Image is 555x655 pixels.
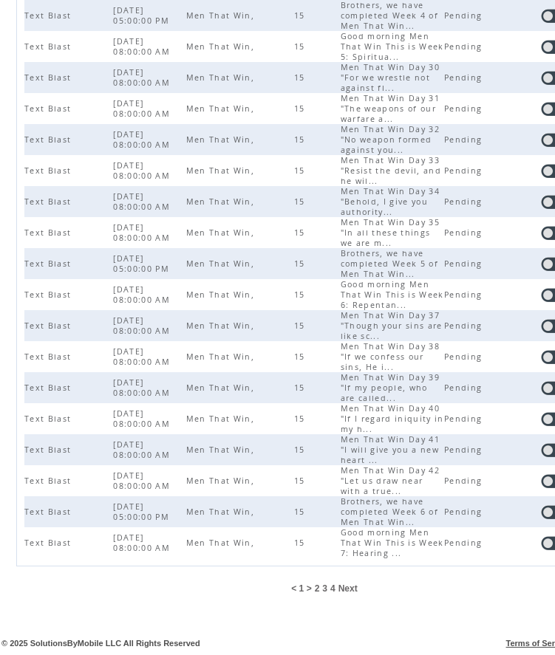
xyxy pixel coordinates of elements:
[113,5,173,26] span: [DATE] 05:00:00 PM
[24,227,75,238] span: Text Blast
[186,227,258,238] span: Men That Win,
[444,103,486,114] span: Pending
[444,383,486,393] span: Pending
[113,346,174,367] span: [DATE] 08:00:00 AM
[24,72,75,83] span: Text Blast
[444,196,486,207] span: Pending
[338,583,358,594] a: Next
[113,470,174,491] span: [DATE] 08:00:00 AM
[186,289,258,300] span: Men That Win,
[444,507,486,517] span: Pending
[113,36,174,57] span: [DATE] 08:00:00 AM
[444,10,486,21] span: Pending
[24,538,75,548] span: Text Blast
[444,538,486,548] span: Pending
[341,31,444,62] span: Good morning Men That Win This is Week 5: Spiritua...
[341,403,444,434] span: Men That Win Day 40 "If I regard iniquity in my h...
[444,289,486,300] span: Pending
[294,165,309,176] span: 15
[341,248,438,279] span: Brothers, we have completed Week 5 of Men That Win...
[113,253,173,274] span: [DATE] 05:00:00 PM
[24,196,75,207] span: Text Blast
[341,62,440,93] span: Men That Win Day 30 "For we wrestle not against fl...
[341,155,441,186] span: Men That Win Day 33 "Resist the devil, and he wil...
[341,465,440,496] span: Men That Win Day 42 "Let us draw near with a true...
[113,377,174,398] span: [DATE] 08:00:00 AM
[113,98,174,119] span: [DATE] 08:00:00 AM
[341,124,440,155] span: Men That Win Day 32 "No weapon formed against you...
[444,134,486,145] span: Pending
[24,476,75,486] span: Text Blast
[294,289,309,300] span: 15
[341,496,438,527] span: Brothers, we have completed Week 6 of Men That Win...
[24,414,75,424] span: Text Blast
[24,258,75,269] span: Text Blast
[294,445,309,455] span: 15
[1,639,200,648] span: © 2025 SolutionsByMobile LLC All Rights Reserved
[294,10,309,21] span: 15
[24,165,75,176] span: Text Blast
[24,445,75,455] span: Text Blast
[294,196,309,207] span: 15
[294,72,309,83] span: 15
[444,227,486,238] span: Pending
[294,414,309,424] span: 15
[24,134,75,145] span: Text Blast
[341,527,444,558] span: Good morning Men That Win This is Week 7: Hearing ...
[294,41,309,52] span: 15
[113,67,174,88] span: [DATE] 08:00:00 AM
[186,134,258,145] span: Men That Win,
[294,383,309,393] span: 15
[113,439,174,460] span: [DATE] 08:00:00 AM
[186,476,258,486] span: Men That Win,
[24,103,75,114] span: Text Blast
[186,445,258,455] span: Men That Win,
[444,41,486,52] span: Pending
[113,191,174,212] span: [DATE] 08:00:00 AM
[113,501,173,522] span: [DATE] 05:00:00 PM
[444,320,486,331] span: Pending
[330,583,336,594] a: 4
[113,315,174,336] span: [DATE] 08:00:00 AM
[322,583,327,594] a: 3
[186,196,258,207] span: Men That Win,
[294,258,309,269] span: 15
[186,165,258,176] span: Men That Win,
[341,186,440,217] span: Men That Win Day 34 "Behold, I give you authority...
[186,383,258,393] span: Men That Win,
[186,41,258,52] span: Men That Win,
[113,532,174,553] span: [DATE] 08:00:00 AM
[444,476,486,486] span: Pending
[24,320,75,331] span: Text Blast
[186,72,258,83] span: Men That Win,
[186,10,258,21] span: Men That Win,
[341,217,440,248] span: Men That Win Day 35 "In all these things we are m...
[113,160,174,181] span: [DATE] 08:00:00 AM
[341,279,444,310] span: Good morning Men That Win This is Week 6: Repentan...
[186,538,258,548] span: Men That Win,
[294,103,309,114] span: 15
[444,414,486,424] span: Pending
[24,10,75,21] span: Text Blast
[341,434,440,465] span: Men That Win Day 41 "I will give you a new heart ...
[444,72,486,83] span: Pending
[24,289,75,300] span: Text Blast
[186,258,258,269] span: Men That Win,
[294,320,309,331] span: 15
[294,134,309,145] span: 15
[24,507,75,517] span: Text Blast
[24,351,75,362] span: Text Blast
[341,93,440,124] span: Men That Win Day 31 "The weapons of our warfare a...
[294,507,309,517] span: 15
[186,507,258,517] span: Men That Win,
[315,583,320,594] a: 2
[113,222,174,243] span: [DATE] 08:00:00 AM
[24,41,75,52] span: Text Blast
[341,372,440,403] span: Men That Win Day 39 "If my people, who are called...
[294,351,309,362] span: 15
[444,445,486,455] span: Pending
[113,129,174,150] span: [DATE] 08:00:00 AM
